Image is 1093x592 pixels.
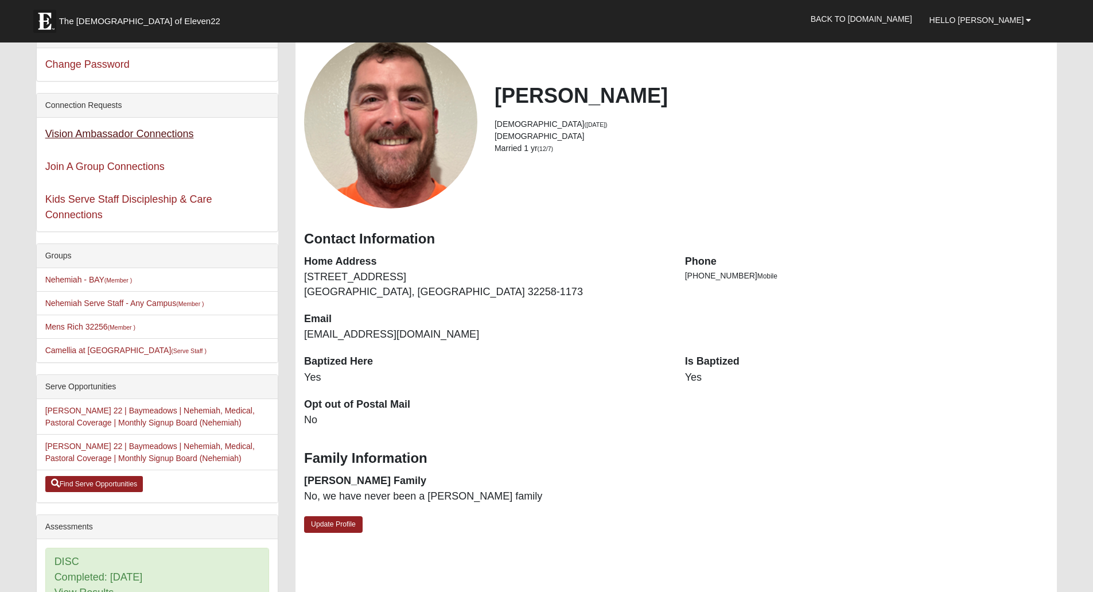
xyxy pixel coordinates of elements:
a: Change Password [45,59,130,70]
li: Married 1 yr [495,142,1048,154]
a: Camellia at [GEOGRAPHIC_DATA](Serve Staff ) [45,346,207,355]
span: The [DEMOGRAPHIC_DATA] of Eleven22 [59,16,220,27]
img: Eleven22 logo [33,10,56,33]
a: Hello [PERSON_NAME] [921,6,1040,34]
div: Groups [37,244,278,268]
dt: Is Baptized [685,354,1049,369]
div: Assessments [37,515,278,539]
a: Nehemiah Serve Staff - Any Campus(Member ) [45,299,204,308]
dd: [STREET_ADDRESS] [GEOGRAPHIC_DATA], [GEOGRAPHIC_DATA] 32258-1173 [304,270,668,299]
small: (Member ) [108,324,135,331]
a: Nehemiah - BAY(Member ) [45,275,133,284]
dt: Home Address [304,254,668,269]
div: Serve Opportunities [37,375,278,399]
dt: Opt out of Postal Mail [304,397,668,412]
a: [PERSON_NAME] 22 | Baymeadows | Nehemiah, Medical, Pastoral Coverage | Monthly Signup Board (Nehe... [45,442,255,463]
a: Join A Group Connections [45,161,165,172]
span: Hello [PERSON_NAME] [929,16,1024,25]
dd: Yes [304,370,668,385]
a: Vision Ambassador Connections [45,128,194,140]
a: Update Profile [304,516,363,533]
a: [PERSON_NAME] 22 | Baymeadows | Nehemiah, Medical, Pastoral Coverage | Monthly Signup Board (Nehe... [45,406,255,427]
small: (Member ) [176,300,204,307]
a: View Fullsize Photo [304,35,477,208]
a: Mens Rich 32256(Member ) [45,322,135,331]
li: [DEMOGRAPHIC_DATA] [495,118,1048,130]
a: Back to [DOMAIN_NAME] [802,5,921,33]
a: The [DEMOGRAPHIC_DATA] of Eleven22 [28,4,257,33]
li: [PHONE_NUMBER] [685,270,1049,282]
dd: [EMAIL_ADDRESS][DOMAIN_NAME] [304,327,668,342]
h3: Contact Information [304,231,1048,247]
dt: [PERSON_NAME] Family [304,474,668,489]
small: (Member ) [104,277,132,284]
li: [DEMOGRAPHIC_DATA] [495,130,1048,142]
dt: Phone [685,254,1049,269]
a: Find Serve Opportunities [45,476,143,492]
small: (Serve Staff ) [171,347,207,354]
h3: Family Information [304,450,1048,467]
small: ([DATE]) [585,121,608,128]
dt: Email [304,312,668,327]
dt: Baptized Here [304,354,668,369]
dd: No, we have never been a [PERSON_NAME] family [304,489,668,504]
h2: [PERSON_NAME] [495,83,1048,108]
small: (12/7) [538,145,553,152]
div: Connection Requests [37,94,278,118]
a: Kids Serve Staff Discipleship & Care Connections [45,194,212,220]
dd: No [304,413,668,428]
span: Mobile [757,272,777,280]
dd: Yes [685,370,1049,385]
